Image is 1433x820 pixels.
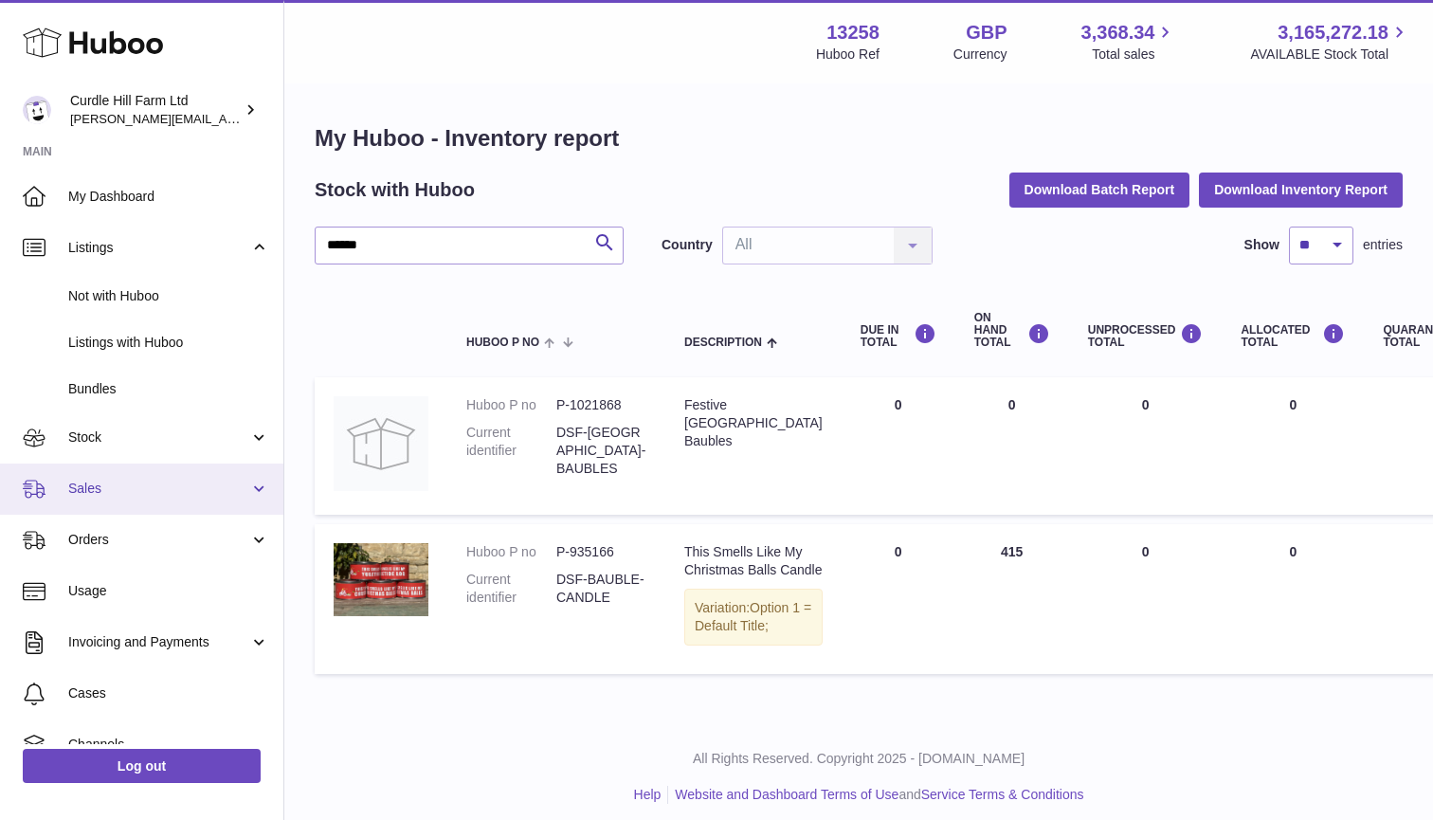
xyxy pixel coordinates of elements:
[23,749,261,783] a: Log out
[1081,20,1155,46] span: 3,368.34
[466,337,539,349] span: Huboo P no
[68,480,249,498] span: Sales
[1009,173,1190,207] button: Download Batch Report
[556,543,646,561] dd: P-935166
[556,424,646,478] dd: DSF-[GEOGRAPHIC_DATA]-BAUBLES
[1092,46,1176,64] span: Total sales
[466,543,556,561] dt: Huboo P no
[68,582,269,600] span: Usage
[68,334,269,352] span: Listings with Huboo
[842,377,955,515] td: 0
[953,46,1007,64] div: Currency
[556,571,646,607] dd: DSF-BAUBLE-CANDLE
[1222,377,1364,515] td: 0
[662,236,713,254] label: Country
[68,239,249,257] span: Listings
[68,188,269,206] span: My Dashboard
[70,111,380,126] span: [PERSON_NAME][EMAIL_ADDRESS][DOMAIN_NAME]
[1250,20,1410,64] a: 3,165,272.18 AVAILABLE Stock Total
[695,600,811,633] span: Option 1 = Default Title;
[315,123,1403,154] h1: My Huboo - Inventory report
[675,787,898,802] a: Website and Dashboard Terms of Use
[299,750,1418,768] p: All Rights Reserved. Copyright 2025 - [DOMAIN_NAME]
[684,589,823,646] div: Variation:
[955,524,1069,674] td: 415
[1244,236,1279,254] label: Show
[315,177,475,203] h2: Stock with Huboo
[684,396,823,450] div: Festive [GEOGRAPHIC_DATA] Baubles
[1199,173,1403,207] button: Download Inventory Report
[1222,524,1364,674] td: 0
[68,736,269,754] span: Channels
[966,20,1007,46] strong: GBP
[1363,236,1403,254] span: entries
[466,571,556,607] dt: Current identifier
[955,377,1069,515] td: 0
[556,396,646,414] dd: P-1021868
[68,684,269,702] span: Cases
[1241,323,1345,349] div: ALLOCATED Total
[974,312,1050,350] div: ON HAND Total
[68,531,249,549] span: Orders
[1081,20,1177,64] a: 3,368.34 Total sales
[334,543,428,615] img: product image
[68,633,249,651] span: Invoicing and Payments
[68,380,269,398] span: Bundles
[68,428,249,446] span: Stock
[23,96,51,124] img: charlotte@diddlysquatfarmshop.com
[466,396,556,414] dt: Huboo P no
[1250,46,1410,64] span: AVAILABLE Stock Total
[842,524,955,674] td: 0
[826,20,880,46] strong: 13258
[921,787,1084,802] a: Service Terms & Conditions
[668,786,1083,804] li: and
[466,424,556,478] dt: Current identifier
[684,543,823,579] div: This Smells Like My Christmas Balls Candle
[861,323,936,349] div: DUE IN TOTAL
[1069,524,1223,674] td: 0
[684,337,762,349] span: Description
[1088,323,1204,349] div: UNPROCESSED Total
[634,787,662,802] a: Help
[334,396,428,491] img: product image
[816,46,880,64] div: Huboo Ref
[70,92,241,128] div: Curdle Hill Farm Ltd
[68,287,269,305] span: Not with Huboo
[1278,20,1388,46] span: 3,165,272.18
[1069,377,1223,515] td: 0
